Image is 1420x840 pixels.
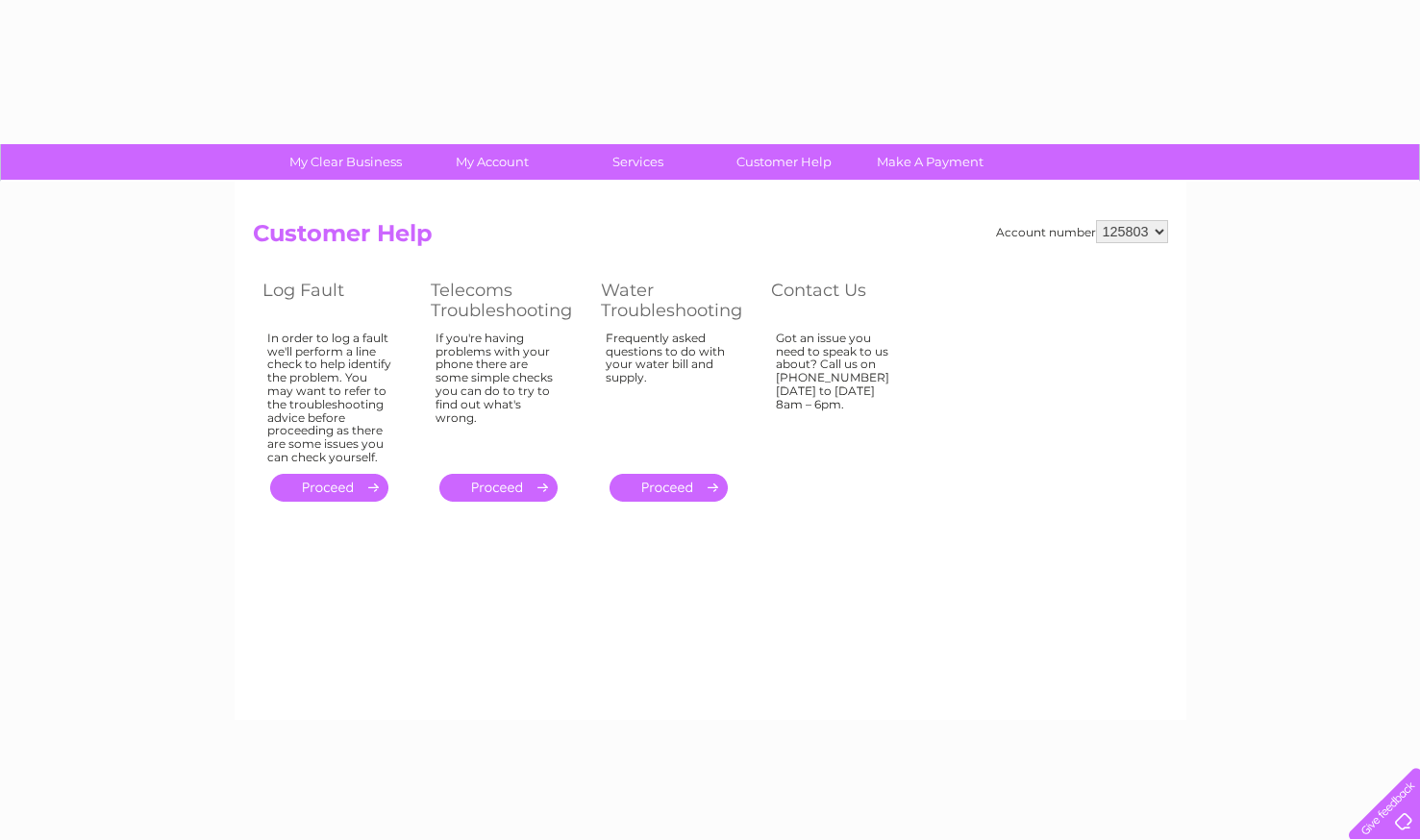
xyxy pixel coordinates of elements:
a: . [270,474,388,502]
a: Customer Help [705,144,863,180]
h2: Customer Help [253,220,1168,257]
a: Services [559,144,717,180]
th: Log Fault [253,275,421,326]
th: Contact Us [761,275,930,326]
th: Water Troubleshooting [591,275,761,326]
a: My Clear Business [266,144,425,180]
a: . [610,474,728,502]
div: If you're having problems with your phone there are some simple checks you can do to try to find ... [436,332,562,457]
a: Make A Payment [851,144,1009,180]
div: Got an issue you need to speak to us about? Call us on [PHONE_NUMBER] [DATE] to [DATE] 8am – 6pm. [776,332,901,457]
th: Telecoms Troubleshooting [421,275,591,326]
a: My Account [412,144,571,180]
div: Account number [996,220,1168,243]
a: . [439,474,558,502]
div: Frequently asked questions to do with your water bill and supply. [606,332,733,457]
div: In order to log a fault we'll perform a line check to help identify the problem. You may want to ... [267,332,392,464]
